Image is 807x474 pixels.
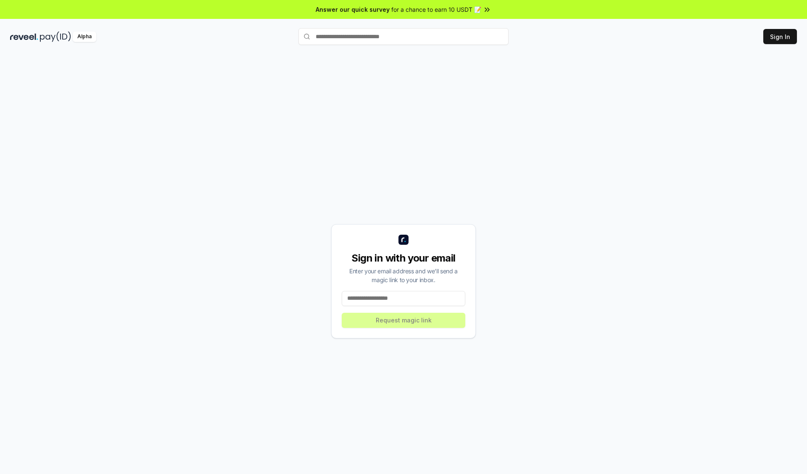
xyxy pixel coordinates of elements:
div: Enter your email address and we’ll send a magic link to your inbox. [342,267,465,284]
button: Sign In [763,29,797,44]
div: Sign in with your email [342,251,465,265]
img: logo_small [398,235,409,245]
img: pay_id [40,31,71,42]
img: reveel_dark [10,31,38,42]
div: Alpha [73,31,96,42]
span: Answer our quick survey [316,5,390,14]
span: for a chance to earn 10 USDT 📝 [391,5,481,14]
